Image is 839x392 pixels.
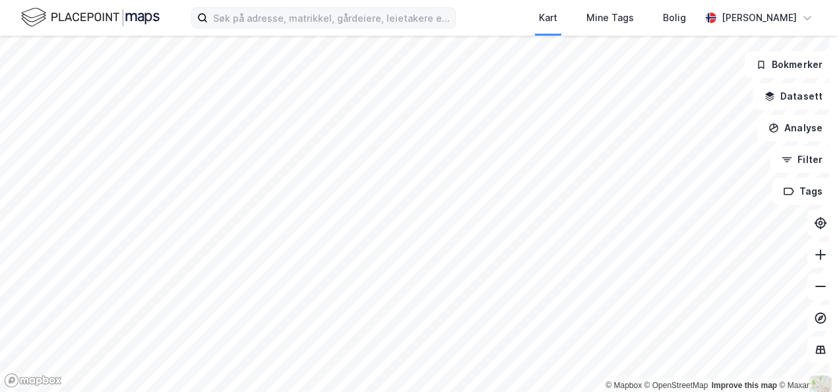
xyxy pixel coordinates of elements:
[208,8,455,28] input: Søk på adresse, matrikkel, gårdeiere, leietakere eller personer
[773,329,839,392] iframe: Chat Widget
[586,10,634,26] div: Mine Tags
[539,10,557,26] div: Kart
[722,10,797,26] div: [PERSON_NAME]
[663,10,686,26] div: Bolig
[21,6,160,29] img: logo.f888ab2527a4732fd821a326f86c7f29.svg
[773,329,839,392] div: Kontrollprogram for chat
